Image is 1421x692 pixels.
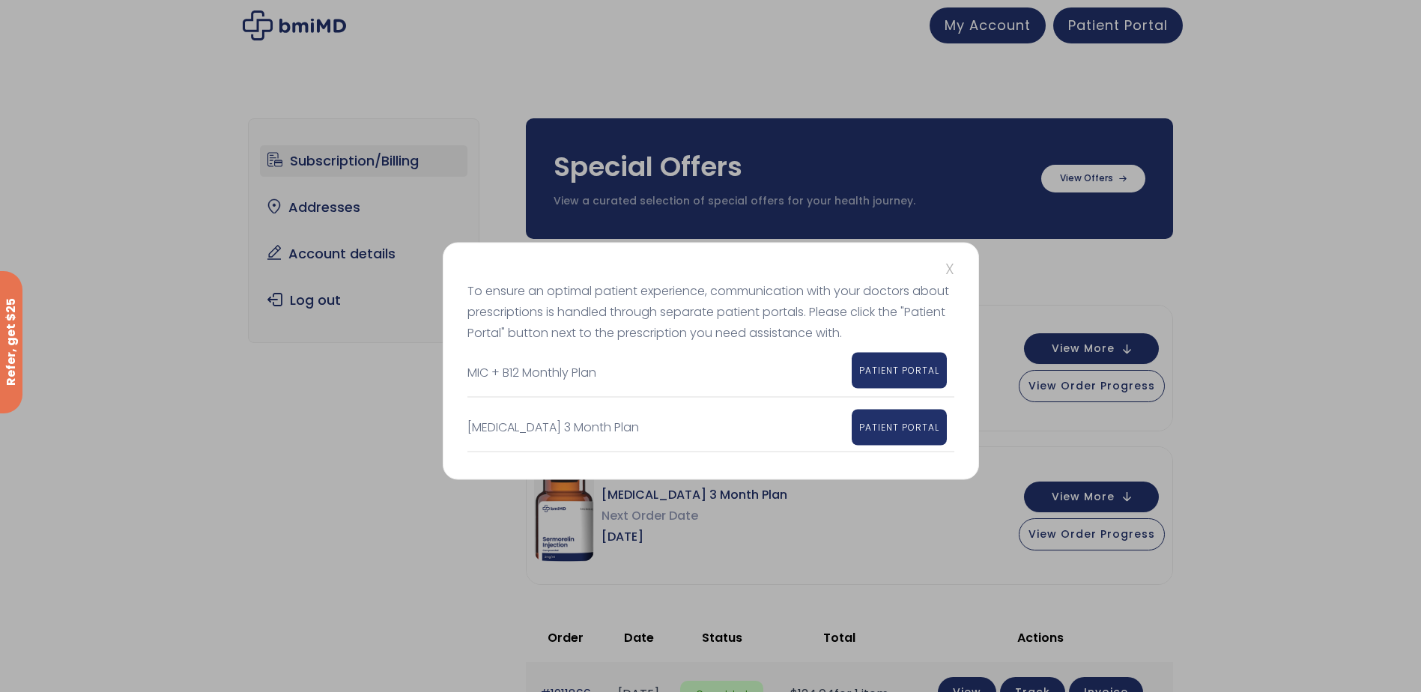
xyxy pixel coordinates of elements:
span: PATIENT PORTAL [859,364,939,377]
div: [MEDICAL_DATA] 3 Month Plan [467,417,840,438]
a: PATIENT PORTAL [852,353,947,389]
span: X [945,258,954,279]
div: MIC + B12 Monthly Plan [467,362,840,383]
span: PATIENT PORTAL [859,421,939,434]
a: PATIENT PORTAL [852,410,947,446]
p: To ensure an optimal patient experience, communication with your doctors about prescriptions is h... [467,281,954,344]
